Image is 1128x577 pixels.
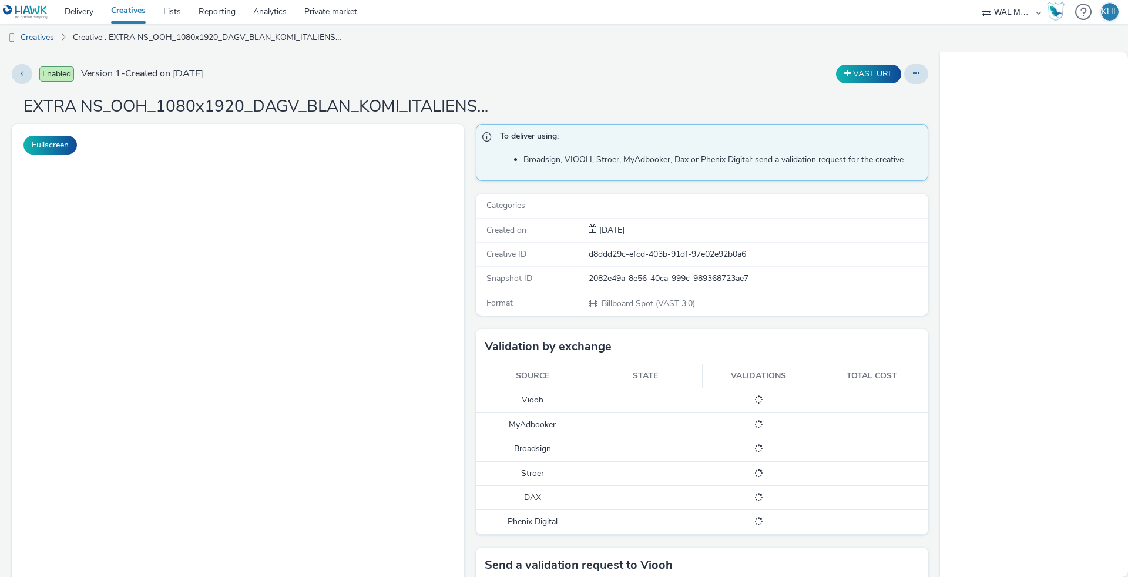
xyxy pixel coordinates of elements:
th: Total cost [815,364,929,388]
div: Creation 26 August 2025, 14:41 [597,224,625,236]
button: VAST URL [836,65,901,83]
li: Broadsign, VIOOH, Stroer, MyAdbooker, Dax or Phenix Digital: send a validation request for the cr... [523,154,922,166]
span: To deliver using: [500,130,916,146]
td: Broadsign [476,437,589,461]
th: Validations [702,364,815,388]
a: Hawk Academy [1047,2,1069,21]
img: Hawk Academy [1047,2,1065,21]
button: Fullscreen [23,136,77,155]
td: DAX [476,486,589,510]
th: Source [476,364,589,388]
span: Creative ID [486,249,526,260]
th: State [589,364,703,388]
img: dooh [6,32,18,44]
span: [DATE] [597,224,625,236]
td: Viooh [476,388,589,412]
div: Duplicate the creative as a VAST URL [833,65,904,83]
span: Version 1 - Created on [DATE] [81,67,203,80]
span: Snapshot ID [486,273,532,284]
span: Enabled [39,66,74,82]
span: Categories [486,200,525,211]
span: Created on [486,224,526,236]
div: 2082e49a-8e56-40ca-999c-989368723ae7 [589,273,927,284]
img: undefined Logo [3,5,48,19]
td: Stroer [476,461,589,485]
h3: Validation by exchange [485,338,612,355]
td: Phenix Digital [476,510,589,534]
td: MyAdbooker [476,412,589,437]
div: KHL [1102,3,1118,21]
h3: Send a validation request to Viooh [485,556,673,574]
span: Format [486,297,513,308]
a: Creative : EXTRA NS_OOH_1080x1920_DAGV_BLAN_KOMI_ITALIENSK 1_36_38_2025 [67,24,349,52]
span: Billboard Spot (VAST 3.0) [600,298,695,309]
h1: EXTRA NS_OOH_1080x1920_DAGV_BLAN_KOMI_ITALIENSK 1_36_38_2025 [23,96,493,118]
div: d8ddd29c-efcd-403b-91df-97e02e92b0a6 [589,249,927,260]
